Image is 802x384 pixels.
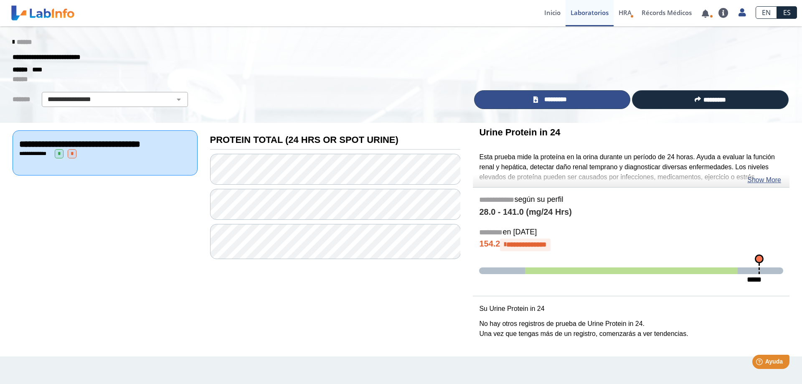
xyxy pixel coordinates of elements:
iframe: Help widget launcher [728,351,793,375]
h5: en [DATE] [479,228,783,237]
h5: según su perfil [479,195,783,205]
b: PROTEIN TOTAL (24 HRS OR SPOT URINE) [210,135,398,145]
span: HRA [619,8,632,17]
a: EN [756,6,777,19]
a: ES [777,6,797,19]
p: No hay otros registros de prueba de Urine Protein in 24. Una vez que tengas más de un registro, c... [479,319,783,339]
h4: 28.0 - 141.0 (mg/24 Hrs) [479,207,783,217]
a: Show More [747,175,781,185]
p: Su Urine Protein in 24 [479,304,783,314]
h4: 154.2 [479,239,783,251]
b: Urine Protein in 24 [479,127,560,137]
p: Esta prueba mide la proteína en la orina durante un período de 24 horas. Ayuda a evaluar la funci... [479,152,783,182]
